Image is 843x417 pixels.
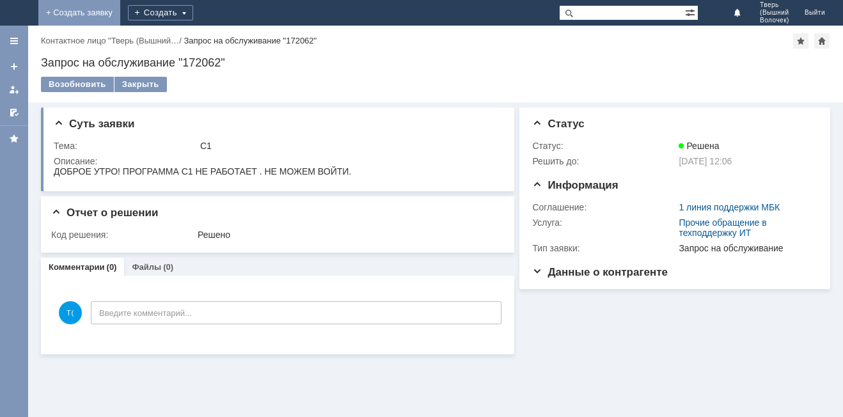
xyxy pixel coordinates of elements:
[532,202,676,212] div: Соглашение:
[793,33,808,49] div: Добавить в избранное
[54,156,500,166] div: Описание:
[128,5,193,20] div: Создать
[760,17,789,24] span: Волочек)
[41,36,179,45] a: Контактное лицо "Тверь (Вышний…
[532,217,676,228] div: Услуга:
[51,207,158,219] span: Отчет о решении
[59,301,82,324] span: Т(
[51,230,195,240] div: Код решения:
[679,141,719,151] span: Решена
[41,36,184,45] div: /
[532,156,676,166] div: Решить до:
[679,202,780,212] a: 1 линия поддержки МБК
[184,36,317,45] div: Запрос на обслуживание "172062"
[760,1,789,9] span: Тверь
[132,262,161,272] a: Файлы
[679,217,766,238] a: Прочие обращение в техподдержку ИТ
[49,262,105,272] a: Комментарии
[54,141,198,151] div: Тема:
[814,33,830,49] div: Сделать домашней страницей
[532,243,676,253] div: Тип заявки:
[54,118,134,130] span: Суть заявки
[685,6,698,18] span: Расширенный поиск
[532,118,584,130] span: Статус
[4,56,24,77] a: Создать заявку
[760,9,789,17] span: (Вышний
[200,141,497,151] div: С1
[679,243,812,253] div: Запрос на обслуживание
[532,266,668,278] span: Данные о контрагенте
[679,156,732,166] span: [DATE] 12:06
[41,56,830,69] div: Запрос на обслуживание "172062"
[532,141,676,151] div: Статус:
[163,262,173,272] div: (0)
[4,79,24,100] a: Мои заявки
[107,262,117,272] div: (0)
[4,102,24,123] a: Мои согласования
[198,230,497,240] div: Решено
[532,179,618,191] span: Информация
